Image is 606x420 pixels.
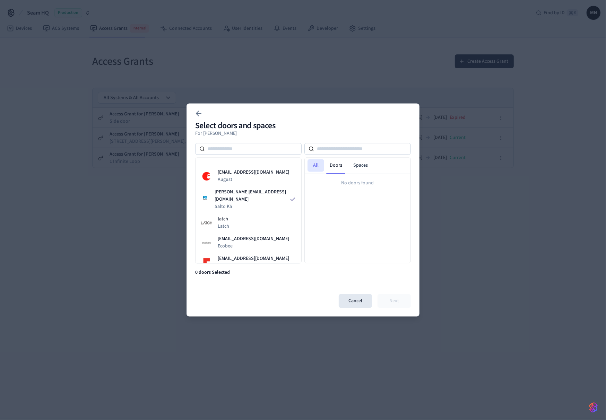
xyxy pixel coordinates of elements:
div: Salto KS Logo[PERSON_NAME][EMAIL_ADDRESS][DOMAIN_NAME]Salto KS [196,186,301,213]
img: SeamLogoGradient.69752ec5.svg [589,402,598,413]
img: Honeywell Resideo [201,257,212,268]
p: 0 doors Selected [195,269,411,276]
div: August Logo, Square[EMAIL_ADDRESS][DOMAIN_NAME]August [196,166,301,186]
span: Ecobee [218,243,289,250]
a: All [308,159,324,172]
div: Latch BuildinglatchLatch [196,213,301,233]
span: latch [218,216,229,223]
a: Doors [324,159,348,172]
a: Spaces [348,159,373,172]
img: Salto KS Logo [201,194,209,202]
img: ecobee_logo_square [201,237,212,248]
span: August [218,176,289,183]
p: For [PERSON_NAME] [195,130,275,138]
span: Salto KS [215,203,290,210]
span: [PERSON_NAME][EMAIL_ADDRESS][DOMAIN_NAME] [215,189,290,203]
h2: Select doors and spaces [195,122,275,130]
span: [EMAIL_ADDRESS][DOMAIN_NAME] [218,255,289,263]
button: Cancel [339,294,372,308]
div: Honeywell Resideo[EMAIL_ADDRESS][DOMAIN_NAME]Honeywell Resideo [196,253,301,272]
img: August Logo, Square [201,170,212,182]
span: Honeywell Resideo [218,263,289,270]
p: No doors found [305,174,410,193]
span: [EMAIL_ADDRESS][DOMAIN_NAME] [218,236,289,243]
span: Latch [218,223,229,230]
img: Latch Building [201,217,212,228]
span: [EMAIL_ADDRESS][DOMAIN_NAME] [218,169,289,176]
div: ecobee_logo_square[EMAIL_ADDRESS][DOMAIN_NAME]Ecobee [196,233,301,253]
